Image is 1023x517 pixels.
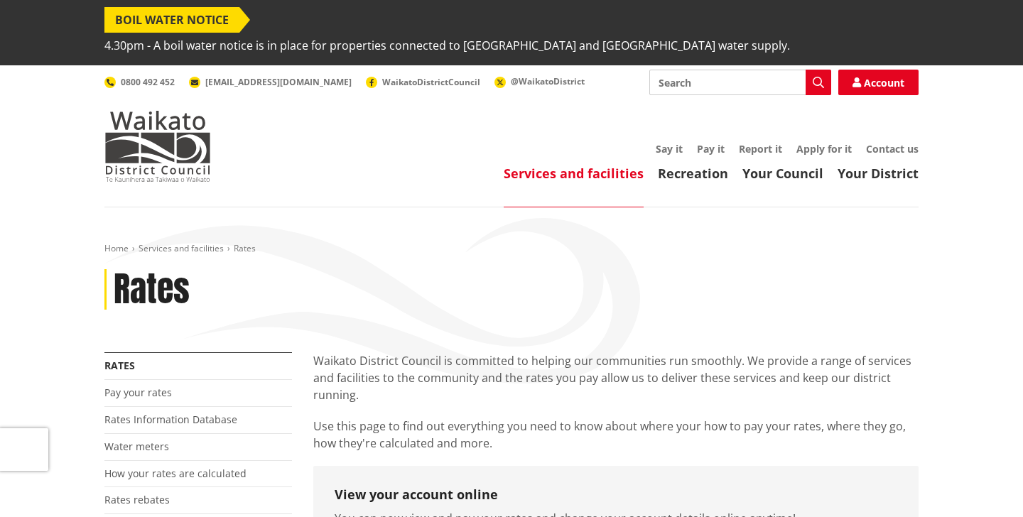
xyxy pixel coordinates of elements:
span: 0800 492 452 [121,76,175,88]
span: [EMAIL_ADDRESS][DOMAIN_NAME] [205,76,352,88]
a: Pay it [697,142,725,156]
a: Services and facilities [504,165,644,182]
a: Apply for it [796,142,852,156]
a: Services and facilities [139,242,224,254]
span: 4.30pm - A boil water notice is in place for properties connected to [GEOGRAPHIC_DATA] and [GEOGR... [104,33,790,58]
a: Water meters [104,440,169,453]
nav: breadcrumb [104,243,919,255]
a: Your District [838,165,919,182]
a: Rates rebates [104,493,170,506]
input: Search input [649,70,831,95]
a: Pay your rates [104,386,172,399]
p: Use this page to find out everything you need to know about where your how to pay your rates, whe... [313,418,919,452]
a: [EMAIL_ADDRESS][DOMAIN_NAME] [189,76,352,88]
span: Rates [234,242,256,254]
a: @WaikatoDistrict [494,75,585,87]
a: Home [104,242,129,254]
span: @WaikatoDistrict [511,75,585,87]
h1: Rates [114,269,190,310]
a: Rates [104,359,135,372]
a: Say it [656,142,683,156]
img: Waikato District Council - Te Kaunihera aa Takiwaa o Waikato [104,111,211,182]
h3: View your account online [335,487,897,503]
a: How your rates are calculated [104,467,247,480]
a: WaikatoDistrictCouncil [366,76,480,88]
a: Recreation [658,165,728,182]
a: Report it [739,142,782,156]
a: Contact us [866,142,919,156]
a: Rates Information Database [104,413,237,426]
a: Your Council [742,165,823,182]
p: Waikato District Council is committed to helping our communities run smoothly. We provide a range... [313,352,919,403]
a: Account [838,70,919,95]
span: BOIL WATER NOTICE [104,7,239,33]
a: 0800 492 452 [104,76,175,88]
span: WaikatoDistrictCouncil [382,76,480,88]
